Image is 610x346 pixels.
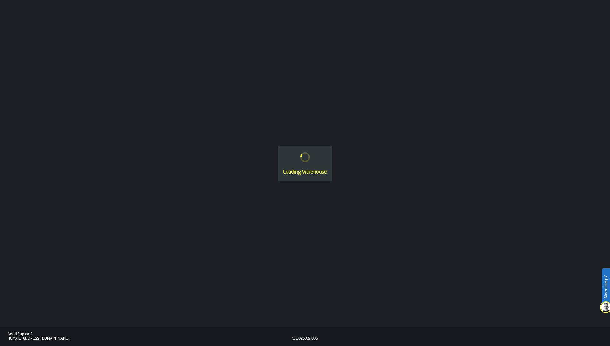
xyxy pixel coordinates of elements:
[292,336,295,341] div: v.
[296,336,318,341] div: 2025.09.005
[9,336,292,341] div: [EMAIL_ADDRESS][DOMAIN_NAME]
[283,169,327,176] div: Loading Warehouse
[8,332,292,336] div: Need Support?
[8,332,292,341] a: Need Support?[EMAIL_ADDRESS][DOMAIN_NAME]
